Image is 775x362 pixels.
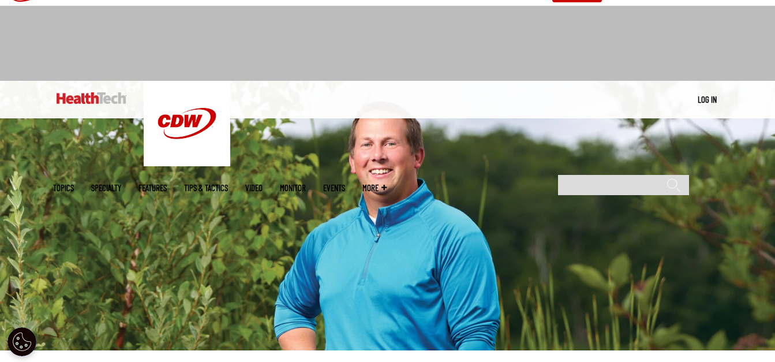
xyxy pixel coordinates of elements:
[53,184,74,192] span: Topics
[91,184,121,192] span: Specialty
[362,184,387,192] span: More
[280,184,306,192] a: MonITor
[138,184,167,192] a: Features
[144,81,230,166] img: Home
[57,92,126,104] img: Home
[245,184,263,192] a: Video
[184,184,228,192] a: Tips & Tactics
[698,94,717,106] div: User menu
[144,157,230,169] a: CDW
[178,17,598,69] iframe: advertisement
[8,327,36,356] button: Open Preferences
[323,184,345,192] a: Events
[8,327,36,356] div: Cookie Settings
[698,94,717,105] a: Log in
